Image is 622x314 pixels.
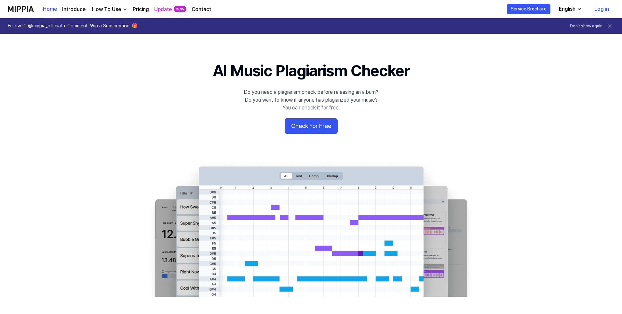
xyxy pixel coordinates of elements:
button: English [554,3,586,16]
button: How To Use [91,6,128,13]
a: Introduce [62,6,86,13]
button: Don't show again [570,23,602,29]
button: Check For Free [285,118,338,134]
h1: Follow IG @mippia_official + Comment, Win a Subscription! 🎁 [8,23,137,29]
a: Update [154,6,172,13]
img: main Image [142,160,480,297]
a: Contact [192,6,211,13]
div: new [174,6,186,12]
div: English [558,5,577,13]
button: Service Brochure [507,4,550,14]
a: Pricing [133,6,149,13]
div: How To Use [91,6,122,13]
h1: AI Music Plagiarism Checker [213,60,410,82]
a: Home [43,0,57,18]
div: Do you need a plagiarism check before releasing an album? Do you want to know if anyone has plagi... [244,88,378,112]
